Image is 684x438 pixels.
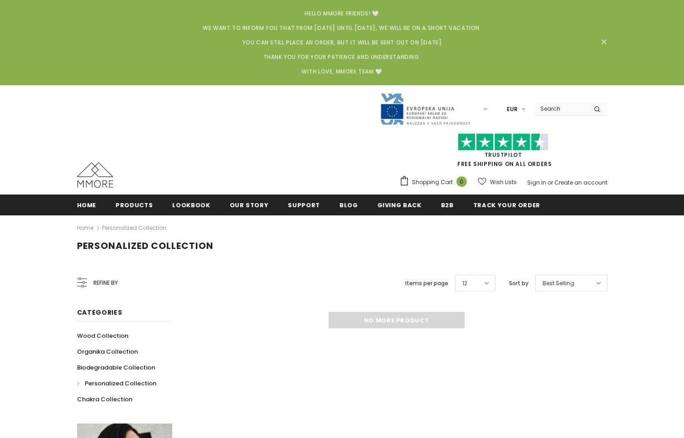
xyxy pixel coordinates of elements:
a: Biodegradable Collection [77,360,155,375]
p: Hello MMORE Friends! 🤍 [88,9,596,18]
a: Trustpilot [485,151,522,159]
span: Personalized Collection [85,379,156,388]
img: MMORE Cases [77,162,113,188]
p: With Love, MMORE Team 🤍 [88,67,596,76]
span: 12 [462,279,467,288]
span: Best Selling [543,279,574,288]
span: Chakra Collection [77,395,132,404]
p: Thank you for your patience and understanding. [88,53,596,62]
label: Sort by [509,279,529,288]
a: Our Story [230,195,269,215]
span: Organika Collection [77,347,138,356]
label: Items per page [405,279,448,288]
a: Lookbook [172,195,210,215]
span: Home [77,201,97,209]
span: Track your order [473,201,540,209]
span: Our Story [230,201,269,209]
p: We want to inform you that from [DATE] until [DATE], we will be on a short vacation. [88,24,596,33]
span: Wish Lists [490,178,517,187]
span: Lookbook [172,201,210,209]
span: Blog [340,201,358,209]
span: support [288,201,320,209]
a: Products [116,195,153,215]
span: Biodegradable Collection [77,363,155,372]
a: Blog [340,195,358,215]
span: FREE SHIPPING ON ALL ORDERS [399,137,607,168]
a: Home [77,223,93,234]
span: Products [116,201,153,209]
span: or [548,179,553,186]
span: Personalized Collection [77,239,213,252]
a: Create an account [554,179,607,186]
a: Chakra Collection [77,391,132,407]
a: support [288,195,320,215]
p: You can still place an order, but it will be sent out on [DATE] [88,38,596,47]
span: B2B [441,201,454,209]
span: Giving back [378,201,422,209]
span: Categories [77,308,122,317]
a: B2B [441,195,454,215]
a: Home [77,195,97,215]
span: Refine by [93,278,118,288]
img: Trust Pilot Stars [458,133,548,151]
a: Organika Collection [77,344,138,360]
a: Wood Collection [77,328,128,344]
a: Shopping Cart 0 [399,175,471,189]
span: 0 [456,176,467,187]
input: Search Site [535,102,587,115]
a: Wish Lists [478,174,517,190]
span: Wood Collection [77,331,128,340]
a: Sign In [527,179,546,186]
span: Shopping Cart [412,178,453,187]
a: Javni Razpis [380,105,471,112]
a: Track your order [473,195,540,215]
a: Personalized Collection [77,375,156,391]
span: EUR [507,105,518,114]
a: Personalized Collection [102,224,166,232]
img: Javni Razpis [380,92,471,126]
a: Giving back [378,195,422,215]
